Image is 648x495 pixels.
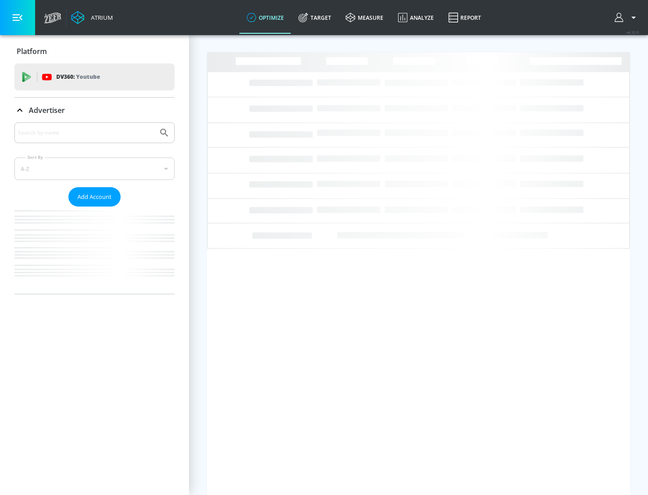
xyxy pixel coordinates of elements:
div: Advertiser [14,122,175,294]
span: Add Account [77,192,112,202]
p: Platform [17,46,47,56]
input: Search by name [18,127,154,139]
div: A-Z [14,157,175,180]
a: Analyze [391,1,441,34]
p: Advertiser [29,105,65,115]
div: DV360: Youtube [14,63,175,90]
a: Atrium [71,11,113,24]
a: Target [291,1,338,34]
button: Add Account [68,187,121,207]
a: measure [338,1,391,34]
label: Sort By [26,154,45,160]
p: DV360: [56,72,100,82]
div: Platform [14,39,175,64]
a: Report [441,1,488,34]
div: Atrium [87,13,113,22]
div: Advertiser [14,98,175,123]
nav: list of Advertiser [14,207,175,294]
a: optimize [239,1,291,34]
span: v 4.32.0 [626,30,639,35]
p: Youtube [76,72,100,81]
